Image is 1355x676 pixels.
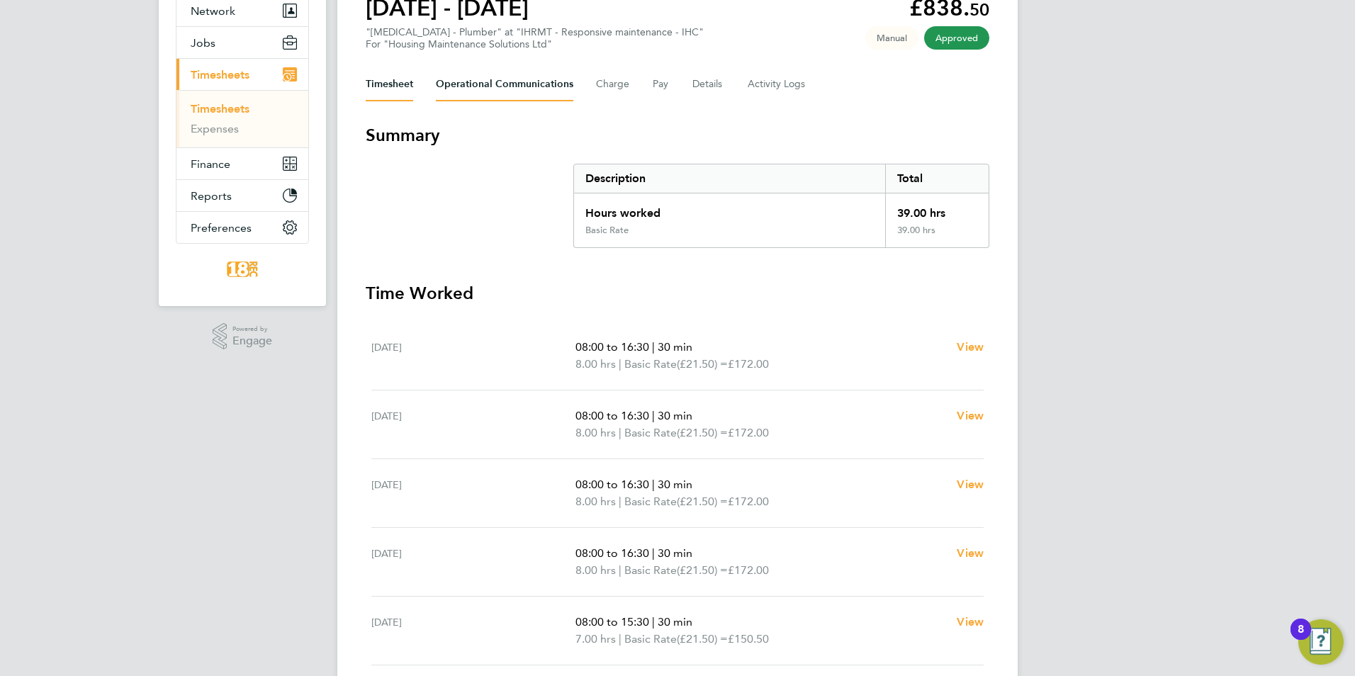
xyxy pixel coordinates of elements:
[371,545,575,579] div: [DATE]
[658,409,692,422] span: 30 min
[885,193,989,225] div: 39.00 hrs
[748,67,807,101] button: Activity Logs
[677,357,728,371] span: (£21.50) =
[585,225,629,236] div: Basic Rate
[575,563,616,577] span: 8.00 hrs
[652,478,655,491] span: |
[176,90,308,147] div: Timesheets
[371,407,575,441] div: [DATE]
[677,563,728,577] span: (£21.50) =
[692,67,725,101] button: Details
[575,615,649,629] span: 08:00 to 15:30
[573,164,989,248] div: Summary
[191,36,215,50] span: Jobs
[575,632,616,646] span: 7.00 hrs
[624,356,677,373] span: Basic Rate
[366,26,704,50] div: "[MEDICAL_DATA] - Plumber" at "IHRMT - Responsive maintenance - IHC"
[658,546,692,560] span: 30 min
[653,67,670,101] button: Pay
[728,357,769,371] span: £172.00
[213,323,273,350] a: Powered byEngage
[652,615,655,629] span: |
[223,258,262,281] img: 18rec-logo-retina.png
[1298,629,1304,648] div: 8
[191,157,230,171] span: Finance
[957,478,984,491] span: View
[728,495,769,508] span: £172.00
[619,563,622,577] span: |
[366,38,704,50] div: For "Housing Maintenance Solutions Ltd"
[191,68,249,81] span: Timesheets
[624,562,677,579] span: Basic Rate
[176,27,308,58] button: Jobs
[191,221,252,235] span: Preferences
[658,340,692,354] span: 30 min
[575,357,616,371] span: 8.00 hrs
[191,4,235,18] span: Network
[371,614,575,648] div: [DATE]
[232,323,272,335] span: Powered by
[176,258,309,281] a: Go to home page
[652,409,655,422] span: |
[366,282,989,305] h3: Time Worked
[232,335,272,347] span: Engage
[176,212,308,243] button: Preferences
[176,148,308,179] button: Finance
[677,426,728,439] span: (£21.50) =
[575,426,616,439] span: 8.00 hrs
[957,476,984,493] a: View
[575,409,649,422] span: 08:00 to 16:30
[575,340,649,354] span: 08:00 to 16:30
[624,631,677,648] span: Basic Rate
[191,189,232,203] span: Reports
[677,495,728,508] span: (£21.50) =
[865,26,918,50] span: This timesheet was manually created.
[652,340,655,354] span: |
[624,424,677,441] span: Basic Rate
[436,67,573,101] button: Operational Communications
[1298,619,1344,665] button: Open Resource Center, 8 new notifications
[924,26,989,50] span: This timesheet has been approved.
[658,478,692,491] span: 30 min
[366,124,989,147] h3: Summary
[624,493,677,510] span: Basic Rate
[728,632,769,646] span: £150.50
[885,225,989,247] div: 39.00 hrs
[957,340,984,354] span: View
[191,122,239,135] a: Expenses
[619,426,622,439] span: |
[366,67,413,101] button: Timesheet
[574,164,885,193] div: Description
[728,426,769,439] span: £172.00
[957,339,984,356] a: View
[885,164,989,193] div: Total
[575,546,649,560] span: 08:00 to 16:30
[574,193,885,225] div: Hours worked
[176,180,308,211] button: Reports
[658,615,692,629] span: 30 min
[957,409,984,422] span: View
[371,339,575,373] div: [DATE]
[619,495,622,508] span: |
[575,478,649,491] span: 08:00 to 16:30
[728,563,769,577] span: £172.00
[575,495,616,508] span: 8.00 hrs
[652,546,655,560] span: |
[957,546,984,560] span: View
[957,545,984,562] a: View
[191,102,249,116] a: Timesheets
[957,615,984,629] span: View
[176,59,308,90] button: Timesheets
[596,67,630,101] button: Charge
[371,476,575,510] div: [DATE]
[619,357,622,371] span: |
[957,614,984,631] a: View
[957,407,984,424] a: View
[619,632,622,646] span: |
[677,632,728,646] span: (£21.50) =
